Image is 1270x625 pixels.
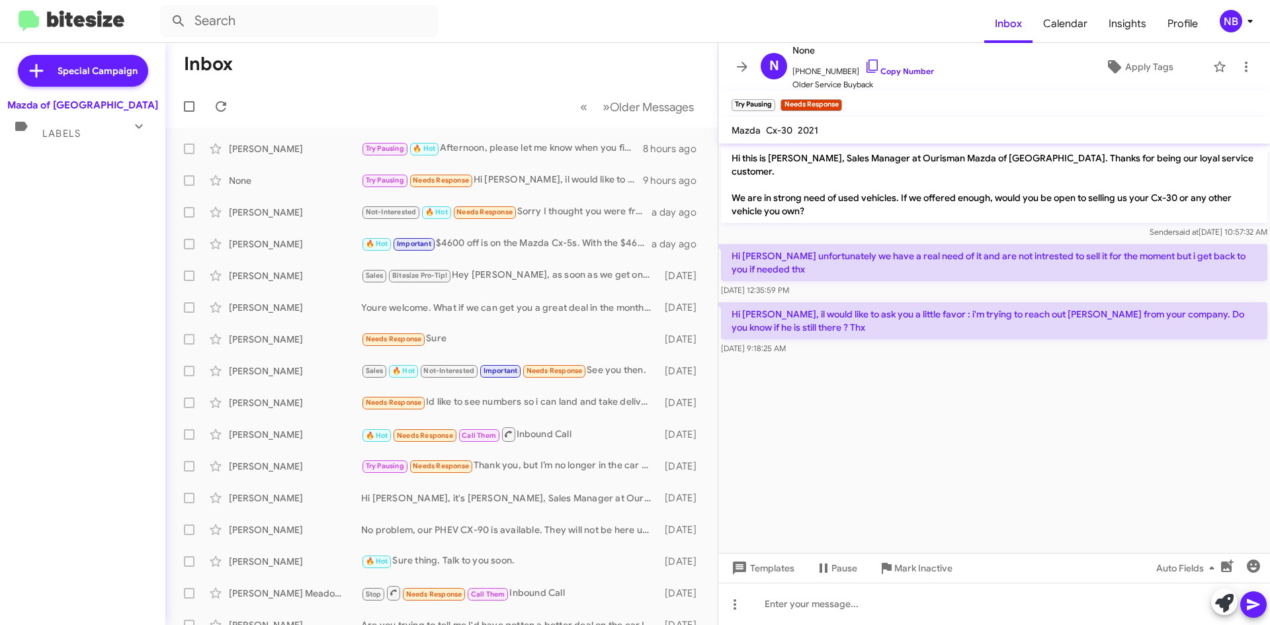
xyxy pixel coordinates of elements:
div: [PERSON_NAME] [229,237,361,251]
div: NB [1220,10,1242,32]
div: [PERSON_NAME] [229,364,361,378]
a: Special Campaign [18,55,148,87]
div: None [229,174,361,187]
span: Sender [DATE] 10:57:32 AM [1150,227,1267,237]
span: Labels [42,128,81,140]
span: N [769,56,779,77]
div: Hi [PERSON_NAME], il would like to ask you a little favor : i'm tryîng to reach out [PERSON_NAME... [361,173,643,188]
span: Needs Response [456,208,513,216]
span: Mazda [732,124,761,136]
div: [PERSON_NAME] [229,333,361,346]
div: a day ago [652,206,707,219]
div: Afternoon, please let me know when you figure out the time to come in [361,141,643,156]
a: Calendar [1033,5,1098,43]
button: Previous [572,93,595,120]
div: Hey [PERSON_NAME], as soon as we get one, we will let you know. [361,268,658,283]
span: Auto Fields [1156,556,1220,580]
div: Id like to see numbers so i can land and take delivery on the 4th [361,395,658,410]
div: Mazda of [GEOGRAPHIC_DATA] [7,99,158,112]
button: Templates [718,556,805,580]
span: » [603,99,610,115]
span: Older Service Buyback [792,78,934,91]
div: Thank you, but I’m no longer in the car buying market. [361,458,658,474]
span: 🔥 Hot [392,366,415,375]
span: 🔥 Hot [366,431,388,440]
button: NB [1208,10,1255,32]
div: [PERSON_NAME] [229,396,361,409]
span: Sales [366,271,384,280]
div: Sorry I thought you were from the Volvo dealership [361,204,652,220]
span: Needs Response [413,176,469,185]
span: Call Them [462,431,496,440]
div: Sure [361,331,658,347]
span: 🔥 Hot [366,557,388,565]
span: « [580,99,587,115]
button: Mark Inactive [868,556,963,580]
span: 🔥 Hot [366,239,388,248]
span: Important [397,239,431,248]
div: [PERSON_NAME] [229,460,361,473]
button: Next [595,93,702,120]
span: Not-Interested [366,208,417,216]
div: [PERSON_NAME] [229,523,361,536]
a: Copy Number [865,66,934,76]
span: Needs Response [527,366,583,375]
span: Call Them [471,590,505,599]
button: Apply Tags [1071,55,1206,79]
div: [PERSON_NAME] [229,555,361,568]
p: Hi [PERSON_NAME], il would like to ask you a little favor : i'm tryîng to reach out [PERSON_NAME... [721,302,1267,339]
span: Older Messages [610,100,694,114]
p: Hi this is [PERSON_NAME], Sales Manager at Ourisman Mazda of [GEOGRAPHIC_DATA]. Thanks for being ... [721,146,1267,223]
span: Needs Response [366,398,422,407]
span: Needs Response [406,590,462,599]
div: [DATE] [658,428,707,441]
span: 2021 [798,124,818,136]
div: Youre welcome. What if we can get you a great deal in the month of Sept? [361,301,658,314]
span: [DATE] 9:18:25 AM [721,343,786,353]
span: None [792,42,934,58]
span: Try Pausing [366,176,404,185]
span: Pause [831,556,857,580]
div: [PERSON_NAME] [229,301,361,314]
span: Stop [366,590,382,599]
span: Insights [1098,5,1157,43]
span: Important [484,366,518,375]
small: Try Pausing [732,99,775,111]
span: Bitesize Pro-Tip! [392,271,447,280]
div: [DATE] [658,269,707,282]
span: Try Pausing [366,462,404,470]
span: said at [1175,227,1199,237]
span: Needs Response [366,335,422,343]
a: Inbox [984,5,1033,43]
div: Sure thing. Talk to you soon. [361,554,658,569]
div: Inbound Call [361,426,658,442]
span: Needs Response [413,462,469,470]
div: [DATE] [658,491,707,505]
span: [DATE] 12:35:59 PM [721,285,789,295]
div: Inbound Call [361,585,658,601]
h1: Inbox [184,54,233,75]
div: Hi [PERSON_NAME], it's [PERSON_NAME], Sales Manager at Ourisman Mazda of [GEOGRAPHIC_DATA]. Just ... [361,491,658,505]
span: [PHONE_NUMBER] [792,58,934,78]
span: 🔥 Hot [425,208,448,216]
div: [DATE] [658,364,707,378]
div: No problem, our PHEV CX-90 is available. They will not be here until Oct. [361,523,658,536]
div: [DATE] [658,587,707,600]
div: [DATE] [658,396,707,409]
div: 8 hours ago [643,142,707,155]
div: [PERSON_NAME] [229,491,361,505]
div: [DATE] [658,555,707,568]
button: Auto Fields [1146,556,1230,580]
div: [PERSON_NAME] [229,269,361,282]
span: Special Campaign [58,64,138,77]
span: Not-Interested [423,366,474,375]
small: Needs Response [781,99,841,111]
span: Try Pausing [366,144,404,153]
span: Apply Tags [1125,55,1173,79]
span: Mark Inactive [894,556,952,580]
span: Cx-30 [766,124,792,136]
a: Profile [1157,5,1208,43]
